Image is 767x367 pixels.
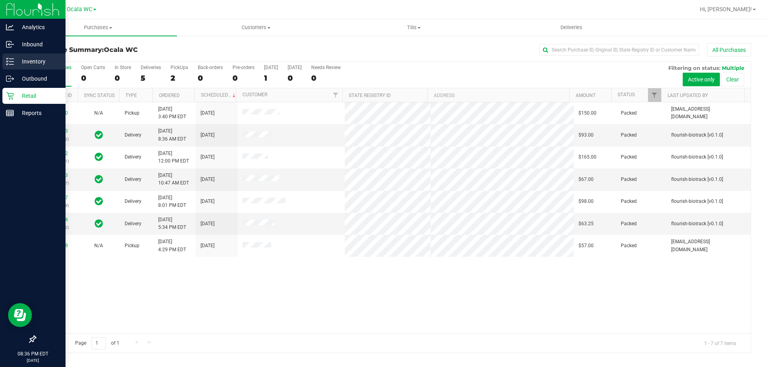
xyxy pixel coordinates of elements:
div: 0 [81,73,105,83]
span: $93.00 [578,131,594,139]
div: 0 [198,73,223,83]
inline-svg: Inventory [6,58,14,65]
span: $165.00 [578,153,596,161]
a: Last Updated By [668,93,708,98]
span: [DATE] [201,109,215,117]
span: $63.25 [578,220,594,228]
span: [DATE] 12:00 PM EDT [158,150,189,165]
span: [DATE] 4:29 PM EDT [158,238,186,253]
span: In Sync [95,129,103,141]
a: Amount [576,93,596,98]
p: [DATE] [4,357,62,363]
span: Packed [621,131,637,139]
span: Page of 1 [68,337,126,349]
span: $67.00 [578,176,594,183]
span: [DATE] 5:34 PM EDT [158,216,186,231]
a: Status [618,92,635,97]
span: Purchases [19,24,177,31]
div: 0 [232,73,254,83]
span: In Sync [95,174,103,185]
span: Delivery [125,153,141,161]
span: In Sync [95,196,103,207]
span: [EMAIL_ADDRESS][DOMAIN_NAME] [671,238,746,253]
span: [EMAIL_ADDRESS][DOMAIN_NAME] [671,105,746,121]
span: Not Applicable [94,243,103,248]
a: 11983153 [46,173,68,178]
inline-svg: Analytics [6,23,14,31]
a: Customers [177,19,335,36]
span: 1 - 7 of 7 items [698,337,743,349]
div: Open Carts [81,65,105,70]
a: Type [125,93,137,98]
div: 0 [115,73,131,83]
span: flourish-biotrack [v0.1.0] [671,176,723,183]
button: N/A [94,109,103,117]
div: Back-orders [198,65,223,70]
span: Delivery [125,131,141,139]
span: flourish-biotrack [v0.1.0] [671,198,723,205]
span: Hi, [PERSON_NAME]! [700,6,752,12]
p: 08:36 PM EDT [4,350,62,357]
inline-svg: Inbound [6,40,14,48]
span: Delivery [125,198,141,205]
a: 11990784 [46,217,68,222]
a: Purchases [19,19,177,36]
span: In Sync [95,151,103,163]
span: Packed [621,198,637,205]
span: [DATE] [201,131,215,139]
span: $98.00 [578,198,594,205]
a: Sync Status [84,93,115,98]
a: 11977773 [46,128,68,134]
a: 11976389 [46,243,68,248]
span: Not Applicable [94,110,103,116]
p: Retail [14,91,62,101]
span: Deliveries [550,24,593,31]
span: Multiple [722,65,744,71]
button: Clear [721,73,744,86]
span: Ocala WC [67,6,92,13]
span: Pickup [125,109,139,117]
div: Needs Review [311,65,341,70]
span: [DATE] 3:40 PM EDT [158,105,186,121]
a: Deliveries [493,19,650,36]
div: Deliveries [141,65,161,70]
div: 0 [288,73,302,83]
span: Packed [621,176,637,183]
span: In Sync [95,218,103,229]
button: Active only [683,73,720,86]
span: [DATE] [201,198,215,205]
span: [DATE] 8:01 PM EDT [158,194,186,209]
a: 11989840 [46,110,68,116]
span: Packed [621,220,637,228]
div: In Store [115,65,131,70]
inline-svg: Retail [6,92,14,100]
span: [DATE] [201,220,215,228]
p: Reports [14,108,62,118]
span: [DATE] [201,153,215,161]
p: Inbound [14,40,62,49]
a: Tills [335,19,493,36]
button: All Purchases [707,43,751,57]
div: PickUps [171,65,188,70]
div: 2 [171,73,188,83]
div: 5 [141,73,161,83]
span: Delivery [125,176,141,183]
span: Ocala WC [104,46,138,54]
span: Packed [621,109,637,117]
div: Pre-orders [232,65,254,70]
a: 11988777 [46,195,68,200]
div: [DATE] [264,65,278,70]
a: 11979372 [46,151,68,156]
p: Outbound [14,74,62,83]
span: [DATE] 10:47 AM EDT [158,172,189,187]
inline-svg: Outbound [6,75,14,83]
th: Address [427,88,569,102]
span: Tills [335,24,492,31]
span: flourish-biotrack [v0.1.0] [671,131,723,139]
span: $57.00 [578,242,594,250]
span: Filtering on status: [668,65,720,71]
div: [DATE] [288,65,302,70]
p: Analytics [14,22,62,32]
span: Packed [621,242,637,250]
div: 1 [264,73,278,83]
